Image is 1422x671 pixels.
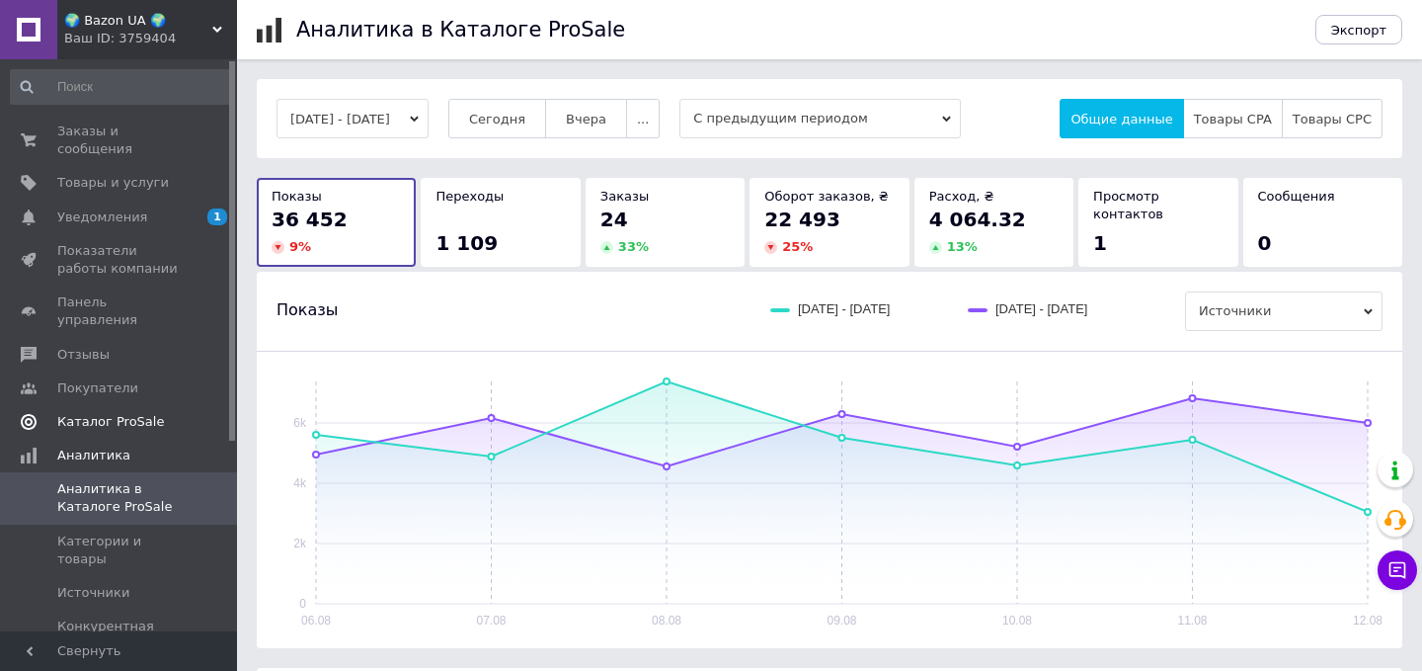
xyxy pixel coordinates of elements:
div: Ваш ID: 3759404 [64,30,237,47]
text: 09.08 [827,614,856,628]
text: 10.08 [1002,614,1032,628]
input: Поиск [10,69,233,105]
button: Товары CPA [1183,99,1283,138]
span: Товары CPC [1293,112,1372,126]
button: Вчера [545,99,627,138]
span: Заказы и сообщения [57,123,183,158]
span: Уведомления [57,209,147,226]
span: ... [637,112,649,126]
button: ... [626,99,660,138]
span: Товары CPA [1194,112,1272,126]
button: [DATE] - [DATE] [276,99,429,138]
span: Показы [272,189,322,204]
text: 07.08 [476,614,506,628]
span: Панель управления [57,294,183,329]
span: Аналитика в Каталоге ProSale [57,480,183,516]
text: 0 [299,597,306,611]
text: 4k [293,476,307,490]
span: 22 493 [764,208,840,231]
span: 9 % [289,239,311,254]
span: 24 [600,208,628,231]
span: Аналитика [57,447,130,464]
span: Вчера [566,112,606,126]
span: Переходы [435,189,504,204]
span: Источники [57,584,129,602]
span: Категории и товары [57,533,183,568]
button: Чат с покупателем [1378,550,1417,590]
text: 6k [293,416,307,430]
h1: Аналитика в Каталоге ProSale [296,18,625,42]
span: 0 [1258,231,1272,255]
span: 36 452 [272,208,348,231]
span: Отзывы [57,346,110,364]
span: Экспорт [1331,23,1386,38]
span: С предыдущим периодом [679,99,961,138]
span: Покупатели [57,379,138,397]
span: 33 % [618,239,649,254]
span: Просмотр контактов [1093,189,1163,221]
span: Оборот заказов, ₴ [764,189,889,204]
span: 1 109 [435,231,498,255]
span: Показы [276,299,338,321]
button: Общие данные [1060,99,1183,138]
span: Товары и услуги [57,174,169,192]
span: Сегодня [469,112,525,126]
button: Сегодня [448,99,546,138]
text: 08.08 [652,614,681,628]
span: 1 [1093,231,1107,255]
text: 06.08 [301,614,331,628]
span: Показатели работы компании [57,242,183,278]
span: Заказы [600,189,649,204]
span: 13 % [947,239,978,254]
span: Расход, ₴ [929,189,994,204]
text: 12.08 [1353,614,1382,628]
button: Экспорт [1315,15,1402,44]
button: Товары CPC [1282,99,1382,138]
span: Источники [1185,292,1382,331]
span: Конкурентная аналитика [57,618,183,653]
span: Сообщения [1258,189,1335,204]
span: 25 % [782,239,813,254]
text: 2k [293,537,307,550]
span: Каталог ProSale [57,413,164,431]
span: 4 064.32 [929,208,1026,231]
text: 11.08 [1177,614,1207,628]
span: 1 [207,209,227,225]
span: 🌍 Bazon UA 🌍 [64,12,212,30]
span: Общие данные [1070,112,1172,126]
